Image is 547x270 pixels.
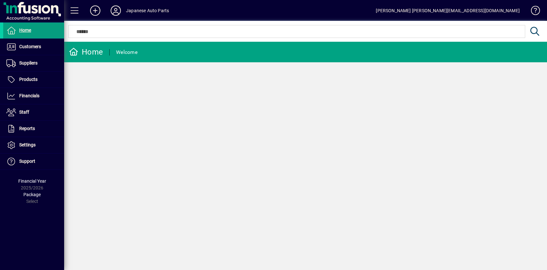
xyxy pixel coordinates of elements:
[3,104,64,120] a: Staff
[85,5,105,16] button: Add
[19,126,35,131] span: Reports
[105,5,126,16] button: Profile
[19,93,39,98] span: Financials
[19,60,38,65] span: Suppliers
[69,47,103,57] div: Home
[116,47,138,57] div: Welcome
[526,1,539,22] a: Knowledge Base
[19,109,29,115] span: Staff
[3,137,64,153] a: Settings
[3,88,64,104] a: Financials
[19,159,35,164] span: Support
[376,5,520,16] div: [PERSON_NAME] [PERSON_NAME][EMAIL_ADDRESS][DOMAIN_NAME]
[19,44,41,49] span: Customers
[3,55,64,71] a: Suppliers
[19,142,36,147] span: Settings
[3,121,64,137] a: Reports
[19,28,31,33] span: Home
[3,39,64,55] a: Customers
[18,179,46,184] span: Financial Year
[23,192,41,197] span: Package
[19,77,38,82] span: Products
[3,72,64,88] a: Products
[3,153,64,170] a: Support
[126,5,169,16] div: Japanese Auto Parts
